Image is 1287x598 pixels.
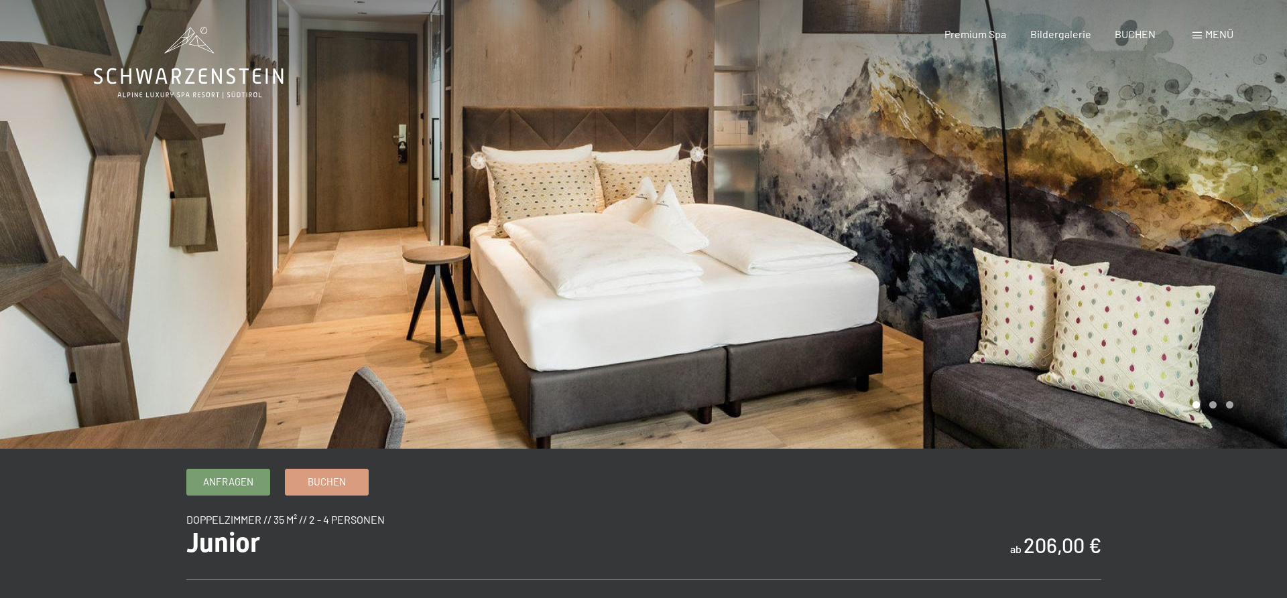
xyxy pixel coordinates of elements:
[186,513,385,526] span: Doppelzimmer // 35 m² // 2 - 4 Personen
[203,475,253,489] span: Anfragen
[1010,542,1022,555] span: ab
[1030,27,1091,40] a: Bildergalerie
[944,27,1006,40] a: Premium Spa
[1205,27,1233,40] span: Menü
[308,475,346,489] span: Buchen
[1024,533,1101,557] b: 206,00 €
[1115,27,1156,40] a: BUCHEN
[186,527,260,558] span: Junior
[187,469,269,495] a: Anfragen
[286,469,368,495] a: Buchen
